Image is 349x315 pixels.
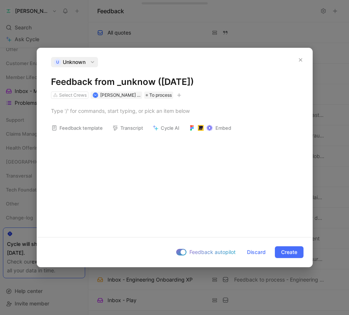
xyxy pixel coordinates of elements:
[144,92,173,99] div: To process
[189,248,236,257] span: Feedback autopilot
[100,92,172,98] span: [PERSON_NAME] [PERSON_NAME]
[241,246,272,258] button: Discard
[63,58,86,67] span: Unknown
[51,57,98,67] button: UUnknown
[54,58,61,66] div: U
[247,248,266,257] span: Discard
[149,92,172,99] span: To process
[174,247,238,257] button: Feedback autopilot
[275,246,303,258] button: Create
[186,123,235,133] button: Embed
[94,93,98,97] div: M
[51,76,298,88] h1: Feedback from _unknow ([DATE])
[109,123,146,133] button: Transcript
[59,92,87,99] div: Select Crews
[281,248,297,257] span: Create
[149,123,183,133] button: Cycle AI
[48,123,106,133] button: Feedback template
